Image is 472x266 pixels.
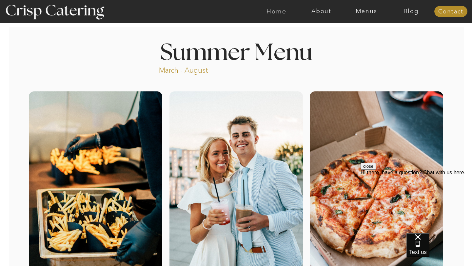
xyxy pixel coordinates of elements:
[145,42,327,61] h1: Summer Menu
[406,233,472,266] iframe: podium webchat widget bubble
[159,66,249,73] p: March - August
[361,163,472,241] iframe: podium webchat widget prompt
[434,9,467,15] a: Contact
[254,8,299,15] a: Home
[389,8,434,15] a: Blog
[344,8,389,15] a: Menus
[299,8,344,15] a: About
